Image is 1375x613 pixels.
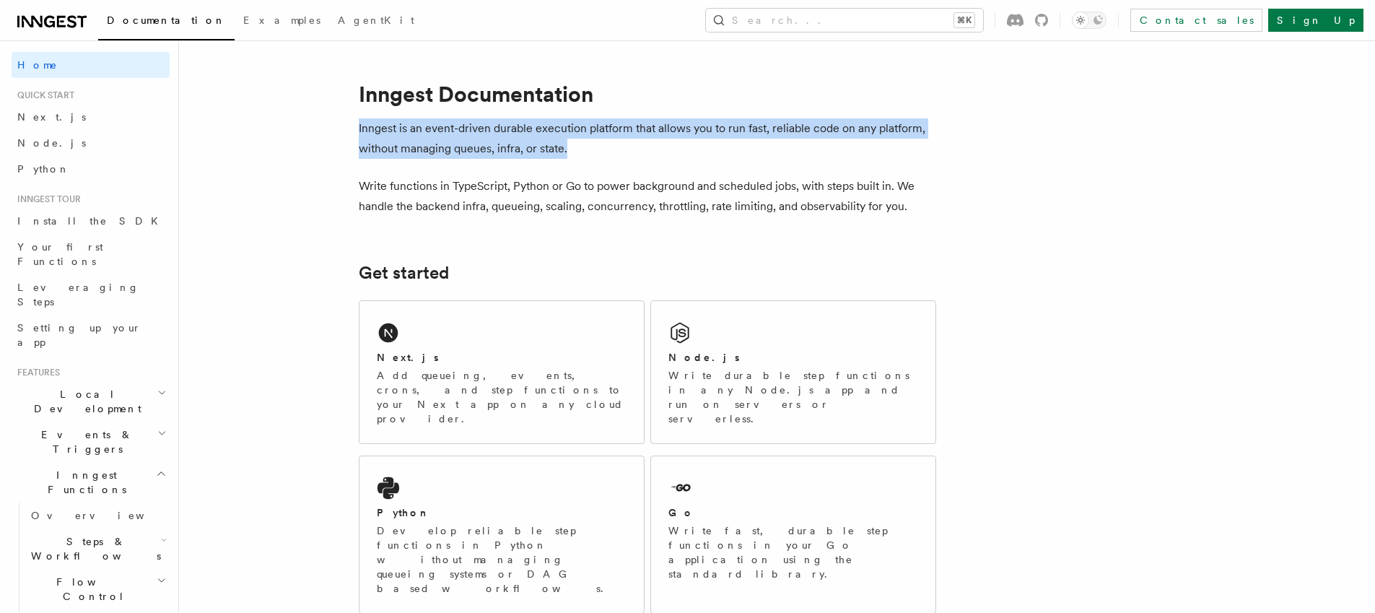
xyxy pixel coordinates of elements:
a: Python [12,156,170,182]
a: Examples [235,4,329,39]
button: Local Development [12,381,170,422]
button: Inngest Functions [12,462,170,503]
span: Local Development [12,387,157,416]
p: Add queueing, events, crons, and step functions to your Next app on any cloud provider. [377,368,627,426]
h2: Python [377,505,430,520]
kbd: ⌘K [954,13,974,27]
span: Setting up your app [17,322,141,348]
p: Inngest is an event-driven durable execution platform that allows you to run fast, reliable code ... [359,118,936,159]
span: Documentation [107,14,226,26]
p: Write functions in TypeScript, Python or Go to power background and scheduled jobs, with steps bu... [359,176,936,217]
h1: Inngest Documentation [359,81,936,107]
a: Install the SDK [12,208,170,234]
a: Next.jsAdd queueing, events, crons, and step functions to your Next app on any cloud provider. [359,300,645,444]
button: Events & Triggers [12,422,170,462]
h2: Next.js [377,350,439,365]
a: Your first Functions [12,234,170,274]
a: Next.js [12,104,170,130]
span: Flow Control [25,575,157,604]
a: Get started [359,263,449,283]
a: Setting up your app [12,315,170,355]
span: Features [12,367,60,378]
span: Python [17,163,70,175]
button: Flow Control [25,569,170,609]
span: Install the SDK [17,215,167,227]
a: Home [12,52,170,78]
a: Overview [25,503,170,529]
h2: Go [668,505,694,520]
button: Steps & Workflows [25,529,170,569]
span: Your first Functions [17,241,103,267]
a: Contact sales [1130,9,1262,32]
a: Node.js [12,130,170,156]
span: Next.js [17,111,86,123]
p: Develop reliable step functions in Python without managing queueing systems or DAG based workflows. [377,523,627,596]
span: Events & Triggers [12,427,157,456]
button: Toggle dark mode [1072,12,1106,29]
button: Search...⌘K [706,9,983,32]
a: AgentKit [329,4,423,39]
span: Home [17,58,58,72]
a: Sign Up [1268,9,1363,32]
span: Steps & Workflows [25,534,161,563]
span: Leveraging Steps [17,282,139,308]
span: Overview [31,510,180,521]
a: Documentation [98,4,235,40]
span: Examples [243,14,320,26]
h2: Node.js [668,350,740,365]
span: AgentKit [338,14,414,26]
span: Quick start [12,90,74,101]
a: Node.jsWrite durable step functions in any Node.js app and run on servers or serverless. [650,300,936,444]
a: Leveraging Steps [12,274,170,315]
span: Inngest Functions [12,468,156,497]
span: Node.js [17,137,86,149]
p: Write durable step functions in any Node.js app and run on servers or serverless. [668,368,918,426]
p: Write fast, durable step functions in your Go application using the standard library. [668,523,918,581]
span: Inngest tour [12,194,81,205]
